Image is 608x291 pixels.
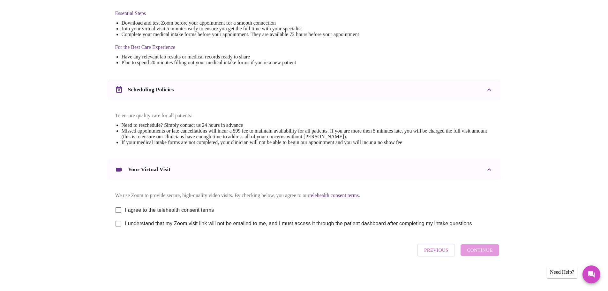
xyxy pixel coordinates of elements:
div: Scheduling Policies [108,80,501,100]
p: We use Zoom to provide secure, high-quality video visits. By checking below, you agree to our . [115,193,493,198]
span: I understand that my Zoom visit link will not be emailed to me, and I must access it through the ... [125,220,472,227]
p: To ensure quality care for all patients: [115,113,493,119]
h4: For the Best Care Experience [115,44,359,50]
h3: Scheduling Policies [128,86,174,93]
li: Need to reschedule? Simply contact us 24 hours in advance [122,122,493,128]
li: If your medical intake forms are not completed, your clinician will not be able to begin our appo... [122,140,493,145]
li: Join your virtual visit 5 minutes early to ensure you get the full time with your specialist [122,26,359,32]
li: Complete your medical intake forms before your appointment. They are available 72 hours before yo... [122,32,359,37]
li: Missed appointments or late cancellations will incur a $99 fee to maintain availability for all p... [122,128,493,140]
li: Have any relevant lab results or medical records ready to share [122,54,359,60]
li: Plan to spend 20 minutes filling out your medical intake forms if you're a new patient [122,60,359,65]
a: telehealth consent terms [310,193,359,198]
h4: Essential Steps [115,11,359,16]
span: Previous [424,246,448,254]
button: Previous [417,244,455,257]
li: Download and test Zoom before your appointment for a smooth connection [122,20,359,26]
div: Your Virtual Visit [108,159,501,180]
button: Messages [582,265,600,283]
div: Need Help? [547,266,577,278]
h3: Your Virtual Visit [128,166,171,173]
span: I agree to the telehealth consent terms [125,206,214,214]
